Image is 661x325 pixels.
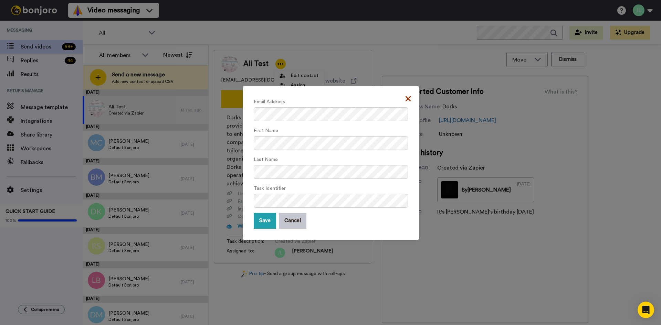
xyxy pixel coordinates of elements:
label: Task Identifier [254,185,286,192]
button: Save [254,213,276,229]
button: Cancel [279,213,306,229]
div: Open Intercom Messenger [638,302,654,318]
label: First Name [254,127,278,134]
label: Last Name [254,156,278,163]
label: Email Address [254,98,285,106]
